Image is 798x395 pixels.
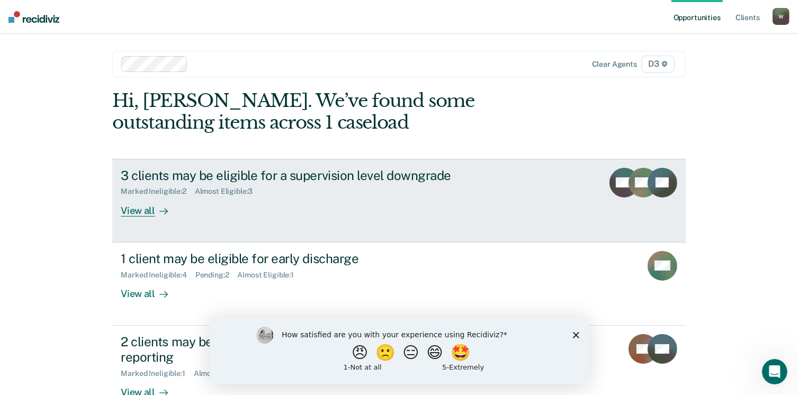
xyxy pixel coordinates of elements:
[195,271,238,280] div: Pending : 2
[210,316,589,384] iframe: Survey by Kim from Recidiviz
[641,56,675,73] span: D3
[773,8,790,25] button: W
[112,159,685,243] a: 3 clients may be eligible for a supervision level downgradeMarked Ineligible:2Almost Eligible:3Vi...
[592,60,637,69] div: Clear agents
[238,271,303,280] div: Almost Eligible : 1
[762,359,787,384] iframe: Intercom live chat
[121,251,492,266] div: 1 client may be eligible for early discharge
[121,279,180,300] div: View all
[121,187,194,196] div: Marked Ineligible : 2
[8,11,59,23] img: Recidiviz
[121,271,195,280] div: Marked Ineligible : 4
[194,369,260,378] div: Almost Eligible : 2
[121,168,492,183] div: 3 clients may be eligible for a supervision level downgrade
[121,196,180,217] div: View all
[112,90,571,133] div: Hi, [PERSON_NAME]. We’ve found some outstanding items across 1 caseload
[112,243,685,326] a: 1 client may be eligible for early dischargeMarked Ineligible:4Pending:2Almost Eligible:1View all
[121,369,193,378] div: Marked Ineligible : 1
[121,334,492,365] div: 2 clients may be eligible for downgrade to a minimum telephone reporting
[195,187,262,196] div: Almost Eligible : 3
